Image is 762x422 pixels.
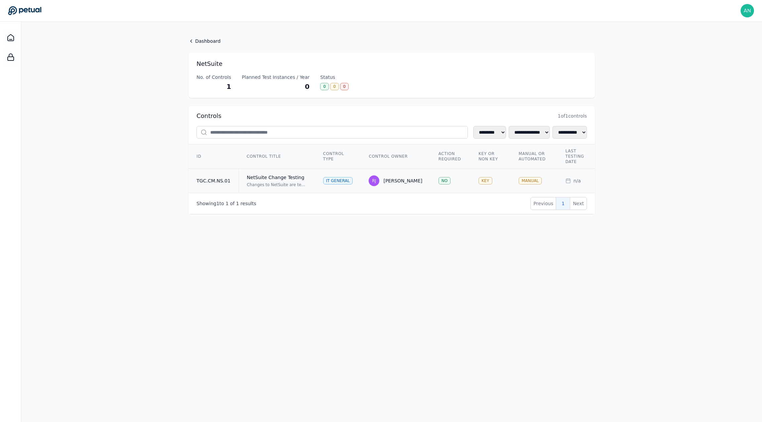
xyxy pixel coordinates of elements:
th: Manual or Automated [511,144,557,169]
th: Control Type [315,144,361,169]
div: 1 [197,82,231,91]
div: KEY [479,177,492,184]
td: TGC.CM.NS.01 [188,169,239,193]
span: ID [197,154,201,159]
a: Go to Dashboard [8,6,41,15]
div: NO [438,177,451,184]
h1: NetSuite [197,59,587,68]
div: NetSuite Change Testing [247,174,307,181]
div: IT General [323,177,353,184]
div: Status [320,74,349,81]
span: RJ [372,178,376,183]
a: Dashboard [188,38,595,44]
div: 0 [320,83,329,90]
div: Planned Test Instances / Year [242,74,310,81]
div: [PERSON_NAME] [383,177,422,184]
span: 1 [216,201,219,206]
div: 0 [340,83,349,90]
span: Control Title [247,154,281,159]
span: 1 [236,201,239,206]
img: andrew+reddit@petual.ai [741,4,754,17]
div: 0 [242,82,310,91]
span: 1 of 1 controls [558,113,587,119]
button: Next [570,197,587,210]
div: n/a [565,177,596,184]
nav: Pagination [530,197,587,210]
div: MANUAL [519,177,542,184]
div: 0 [330,83,339,90]
a: Dashboard [3,30,19,46]
th: Last Testing Date [557,144,604,169]
a: SOC [3,49,19,65]
h2: Controls [197,111,221,121]
button: Previous [530,197,556,210]
div: Changes to NetSuite are tested and approved in a non-production environment and approved prior to... [247,182,307,187]
p: Showing to of results [197,200,256,207]
span: 1 [226,201,229,206]
div: No. of Controls [197,74,231,81]
th: Key or Non Key [471,144,511,169]
th: Control Owner [361,144,430,169]
th: Action Required [430,144,471,169]
button: 1 [556,197,570,210]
